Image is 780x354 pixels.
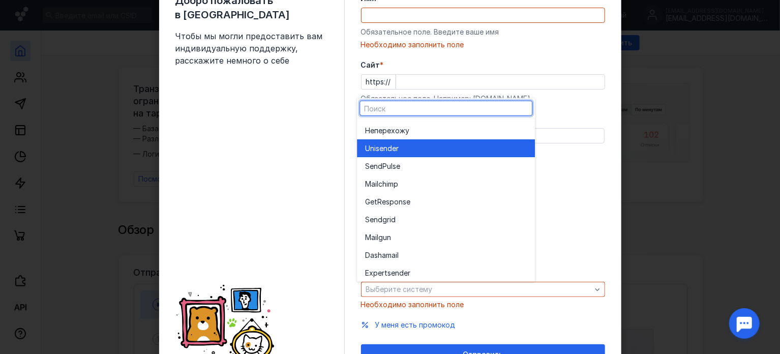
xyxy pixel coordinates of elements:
span: Sendgr [365,214,389,224]
span: r [396,143,399,153]
span: G [365,196,370,206]
button: Unisender [357,139,535,157]
button: Expertsender [357,264,535,282]
button: Mailchimp [357,175,535,193]
span: l [397,250,399,260]
button: Выберите систему [361,282,605,297]
span: У меня есть промокод [375,320,456,329]
span: e [396,161,400,171]
div: Необходимо заполнить поле [361,300,605,310]
button: Mindbox [357,282,535,300]
button: Неперехожу [357,122,535,139]
span: Dashamai [365,250,397,260]
div: grid [357,119,535,282]
span: Не [365,125,374,135]
span: id [389,214,396,224]
span: Mail [365,232,378,242]
div: Необходимо заполнить поле [361,40,605,50]
input: Поиск [360,101,532,115]
span: Чтобы мы могли предоставить вам индивидуальную поддержку, расскажите немного о себе [175,30,328,67]
span: gun [378,232,391,242]
span: Выберите систему [366,285,433,293]
span: Cайт [361,60,380,70]
button: SendPulse [357,157,535,175]
div: Обязательное поле. Например: [DOMAIN_NAME] [361,94,605,104]
button: Dashamail [357,246,535,264]
span: pertsender [373,268,410,278]
span: Ex [365,268,373,278]
span: перехожу [374,125,409,135]
div: Обязательное поле. Введите ваше имя [361,27,605,37]
button: У меня есть промокод [375,320,456,330]
span: etResponse [370,196,410,206]
span: SendPuls [365,161,396,171]
button: Sendgrid [357,211,535,228]
button: Mailgun [357,228,535,246]
span: p [394,179,398,189]
span: Mailchim [365,179,394,189]
button: GetResponse [357,193,535,211]
span: Unisende [365,143,396,153]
